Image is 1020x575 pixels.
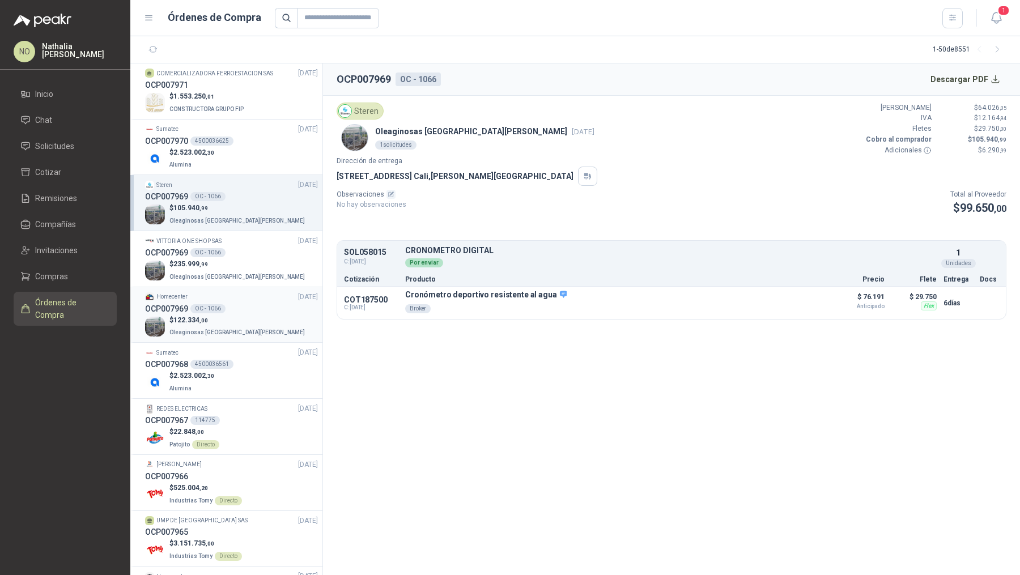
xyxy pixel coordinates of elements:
[145,236,318,282] a: Company LogoVITTORIA ONE SHOP SAS[DATE] OCP007969OC - 1066Company Logo$235.999,99Oleaginosas [GEO...
[145,236,154,245] img: Company Logo
[145,261,165,280] img: Company Logo
[978,125,1006,133] span: 29.750
[982,146,1006,154] span: 6.290
[337,71,391,87] h2: OCP007969
[145,181,154,190] img: Company Logo
[173,484,208,492] span: 525.004
[337,199,406,210] p: No hay observaciones
[145,403,318,450] a: Company LogoREDES ELECTRICAS[DATE] OCP007967114775Company Logo$22.848,00PatojitoDirecto
[14,109,117,131] a: Chat
[215,552,242,561] div: Directo
[978,104,1006,112] span: 64.026
[145,124,318,171] a: Company LogoSumatec[DATE] OCP0079704500036625Company Logo$2.523.002,30Alumina
[169,274,305,280] span: Oleaginosas [GEOGRAPHIC_DATA][PERSON_NAME]
[145,180,318,226] a: Company LogoSteren[DATE] OCP007969OC - 1066Company Logo$105.940,99Oleaginosas [GEOGRAPHIC_DATA][P...
[864,103,932,113] p: [PERSON_NAME]
[156,125,178,134] p: Sumatec
[35,114,52,126] span: Chat
[169,385,192,391] span: Alumina
[173,428,204,436] span: 22.848
[145,125,154,134] img: Company Logo
[145,459,318,506] a: Company Logo[PERSON_NAME][DATE] OCP007966Company Logo$525.004,20Industrias TomyDirecto
[195,429,204,435] span: ,00
[173,148,214,156] span: 2.523.002
[156,348,178,357] p: Sumatec
[169,427,219,437] p: $
[14,292,117,326] a: Órdenes de Compra
[572,127,594,136] span: [DATE]
[298,516,318,526] span: [DATE]
[35,192,77,205] span: Remisiones
[14,188,117,209] a: Remisiones
[980,276,999,283] p: Docs
[956,246,960,259] p: 1
[298,68,318,79] span: [DATE]
[145,470,188,483] h3: OCP007966
[14,266,117,287] a: Compras
[337,189,406,200] p: Observaciones
[864,145,932,156] p: Adicionales
[994,203,1006,214] span: ,00
[972,135,1006,143] span: 105.940
[405,246,937,255] p: CRONOMETRO DIGITAL
[938,145,1006,156] p: $
[173,372,214,380] span: 2.523.002
[298,292,318,303] span: [DATE]
[145,93,165,113] img: Company Logo
[199,205,208,211] span: ,99
[35,296,106,321] span: Órdenes de Compra
[960,201,1006,215] span: 99.650
[145,484,165,504] img: Company Logo
[375,140,416,150] div: 1 solicitudes
[1000,126,1006,132] span: ,00
[298,180,318,190] span: [DATE]
[35,244,78,257] span: Invitaciones
[35,140,74,152] span: Solicitudes
[950,199,1006,217] p: $
[35,88,53,100] span: Inicio
[938,123,1006,134] p: $
[344,295,398,304] p: COT187500
[14,214,117,235] a: Compañías
[14,14,71,27] img: Logo peakr
[405,276,821,283] p: Producto
[173,316,208,324] span: 122.334
[14,135,117,157] a: Solicitudes
[190,360,233,369] div: 4500036561
[145,347,318,394] a: Company LogoSumatec[DATE] OCP0079684500036561Company Logo$2.523.002,30Alumina
[145,348,154,357] img: Company Logo
[206,93,214,100] span: ,01
[169,315,307,326] p: $
[997,5,1010,16] span: 1
[941,259,976,268] div: Unidades
[298,347,318,358] span: [DATE]
[215,496,242,505] div: Directo
[145,79,188,91] h3: OCP007971
[156,404,207,414] p: REDES ELECTRICAS
[169,106,244,112] span: CONSTRUCTORA GRUPO FIP
[145,292,318,338] a: Company LogoHomecenter[DATE] OCP007969OC - 1066Company Logo$122.334,00Oleaginosas [GEOGRAPHIC_DAT...
[173,204,208,212] span: 105.940
[169,203,307,214] p: $
[298,124,318,135] span: [DATE]
[199,317,208,323] span: ,00
[190,137,233,146] div: 4500036625
[156,516,248,525] p: UMP DE [GEOGRAPHIC_DATA] SAS
[998,137,1006,143] span: ,99
[190,248,226,257] div: OC - 1066
[145,148,165,168] img: Company Logo
[828,276,885,283] p: Precio
[342,125,368,151] img: Company Logo
[145,372,165,392] img: Company Logo
[145,526,188,538] h3: OCP007965
[145,292,154,301] img: Company Logo
[933,41,1006,59] div: 1 - 50 de 8551
[156,292,188,301] p: Homecenter
[337,103,384,120] div: Steren
[344,257,398,266] span: C: [DATE]
[169,91,246,102] p: $
[145,317,165,337] img: Company Logo
[156,460,202,469] p: [PERSON_NAME]
[978,114,1006,122] span: 12.164
[169,147,214,158] p: $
